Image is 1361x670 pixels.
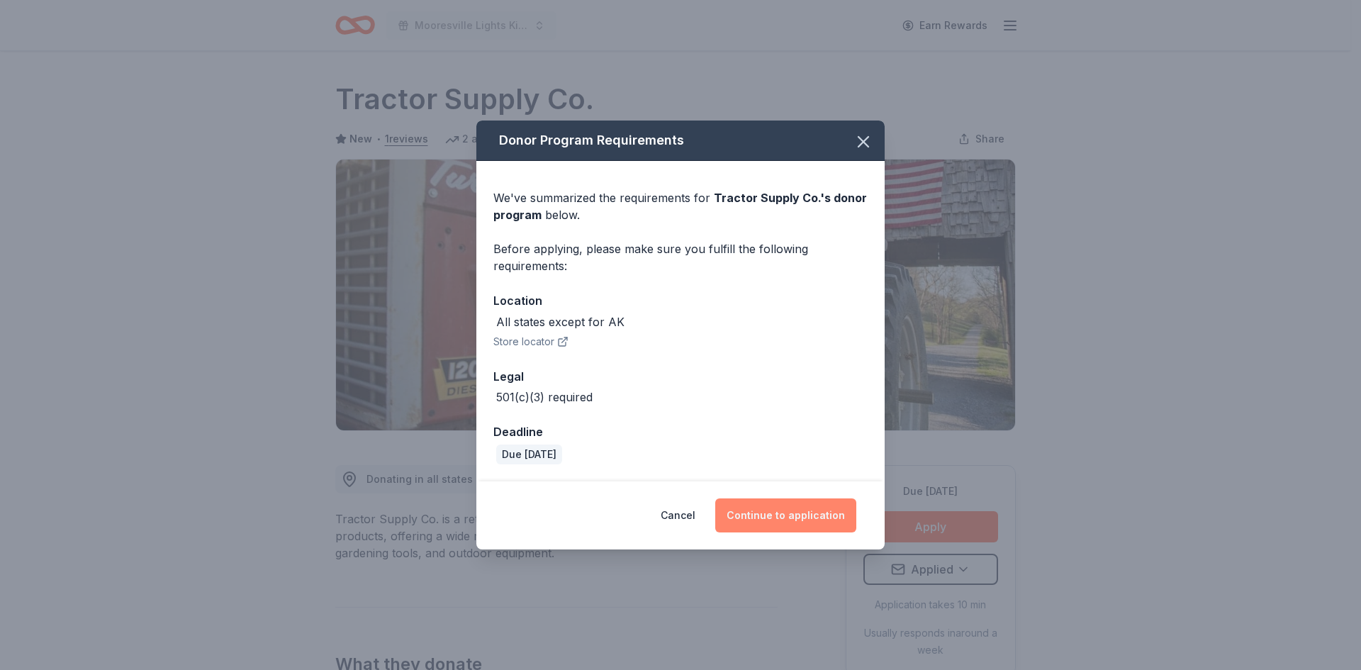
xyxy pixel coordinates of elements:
div: All states except for AK [496,313,625,330]
div: Location [493,291,868,310]
div: Donor Program Requirements [476,121,885,161]
div: 501(c)(3) required [496,389,593,406]
div: Legal [493,367,868,386]
button: Continue to application [715,498,856,532]
div: Before applying, please make sure you fulfill the following requirements: [493,240,868,274]
button: Store locator [493,333,569,350]
button: Cancel [661,498,695,532]
div: Due [DATE] [496,445,562,464]
div: Deadline [493,423,868,441]
div: We've summarized the requirements for below. [493,189,868,223]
